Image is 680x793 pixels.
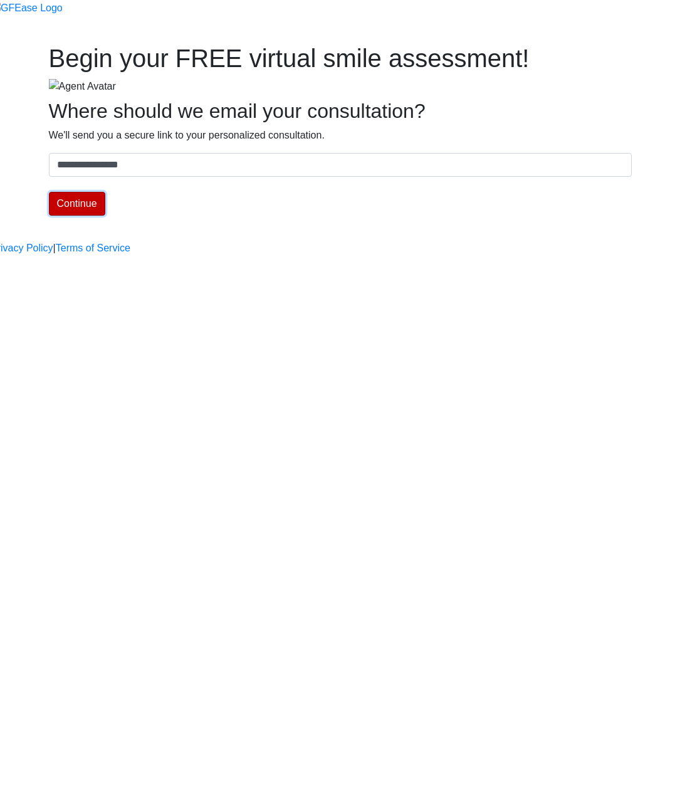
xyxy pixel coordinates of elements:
h2: Where should we email your consultation? [49,99,632,123]
button: Continue [49,192,105,216]
p: We'll send you a secure link to your personalized consultation. [49,128,632,143]
a: | [53,241,56,256]
h1: Begin your FREE virtual smile assessment! [49,43,632,73]
img: Agent Avatar [49,79,116,94]
a: Terms of Service [56,241,130,256]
